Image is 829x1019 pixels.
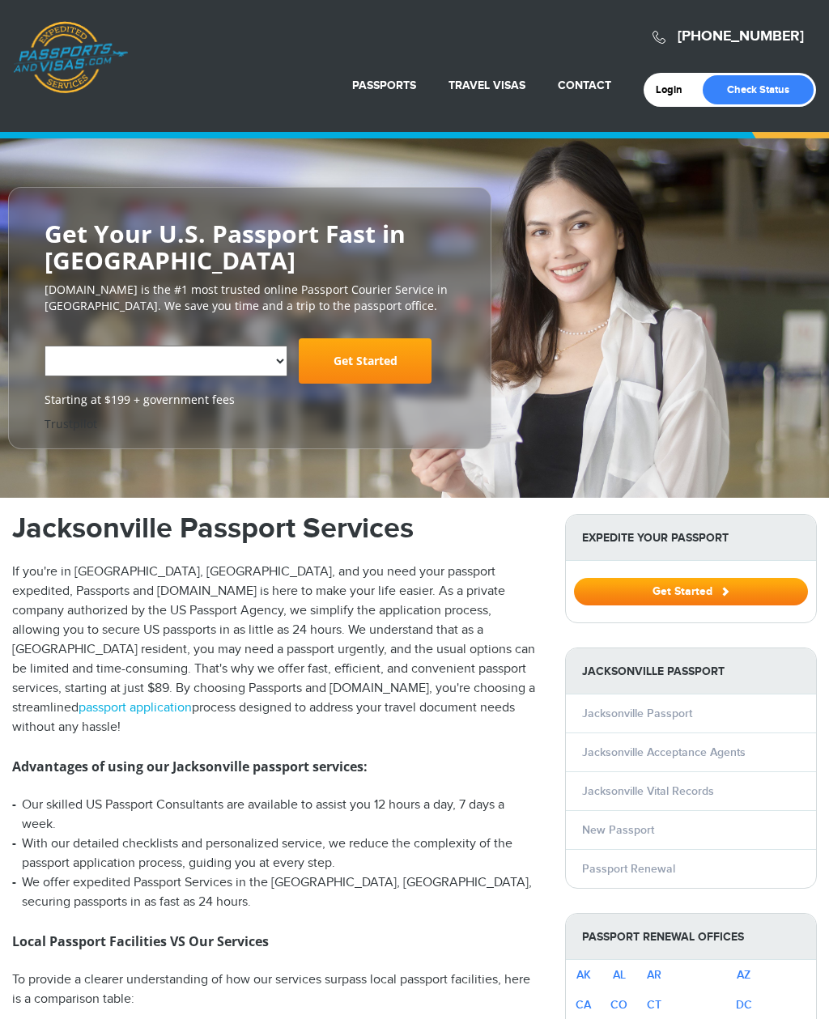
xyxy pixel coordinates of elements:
button: Get Started [574,578,808,605]
p: [DOMAIN_NAME] is the #1 most trusted online Passport Courier Service in [GEOGRAPHIC_DATA]. We sav... [45,282,455,314]
a: Jacksonville Acceptance Agents [582,745,746,759]
a: [PHONE_NUMBER] [678,28,804,45]
a: CA [576,998,591,1012]
a: CT [647,998,661,1012]
strong: Passport Renewal Offices [566,914,816,960]
h3: Local Passport Facilities VS Our Services [12,932,541,951]
a: Contact [558,79,611,92]
p: If you're in [GEOGRAPHIC_DATA], [GEOGRAPHIC_DATA], and you need your passport expedited, Passport... [12,563,541,737]
a: AK [576,968,591,982]
a: Trustpilot [45,416,97,431]
a: Travel Visas [449,79,525,92]
a: AL [613,968,626,982]
a: CO [610,998,627,1012]
a: Passports & [DOMAIN_NAME] [13,21,128,94]
strong: Jacksonville Passport [566,648,816,694]
a: New Passport [582,823,654,837]
span: Starting at $199 + government fees [45,392,455,408]
a: passport application [79,700,192,715]
li: We offer expedited Passport Services in the [GEOGRAPHIC_DATA], [GEOGRAPHIC_DATA], securing passpo... [12,873,541,912]
a: Jacksonville Passport [582,707,692,720]
li: Our skilled US Passport Consultants are available to assist you 12 hours a day, 7 days a week. [12,796,541,834]
a: AR [647,968,661,982]
a: DC [736,998,752,1012]
li: With our detailed checklists and personalized service, we reduce the complexity of the passport a... [12,834,541,873]
h3: Advantages of using our Jacksonville passport services: [12,757,541,776]
a: Jacksonville Vital Records [582,784,714,798]
a: AZ [737,968,750,982]
h2: Get Your U.S. Passport Fast in [GEOGRAPHIC_DATA] [45,220,455,274]
strong: Expedite Your Passport [566,515,816,561]
a: Login [656,83,694,96]
h1: Jacksonville Passport Services [12,514,541,543]
a: Get Started [574,584,808,597]
a: Passport Renewal [582,862,675,876]
p: To provide a clearer understanding of how our services surpass local passport facilities, here is... [12,970,541,1009]
a: Get Started [299,338,432,384]
a: Passports [352,79,416,92]
a: Check Status [703,75,814,104]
